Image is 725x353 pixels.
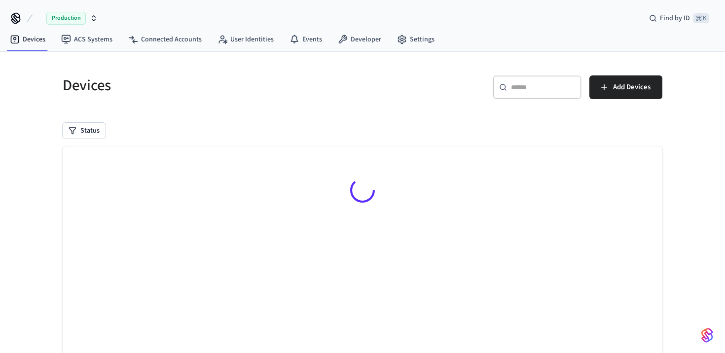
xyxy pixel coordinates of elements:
a: ACS Systems [53,31,120,48]
span: Find by ID [660,13,690,23]
span: Production [46,12,86,25]
a: Events [282,31,330,48]
a: Settings [389,31,442,48]
span: Add Devices [613,81,651,94]
div: Find by ID⌘ K [641,9,717,27]
a: Developer [330,31,389,48]
img: SeamLogoGradient.69752ec5.svg [701,327,713,343]
a: Devices [2,31,53,48]
span: ⌘ K [693,13,709,23]
h5: Devices [63,75,357,96]
button: Add Devices [589,75,662,99]
a: User Identities [210,31,282,48]
button: Status [63,123,106,139]
a: Connected Accounts [120,31,210,48]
